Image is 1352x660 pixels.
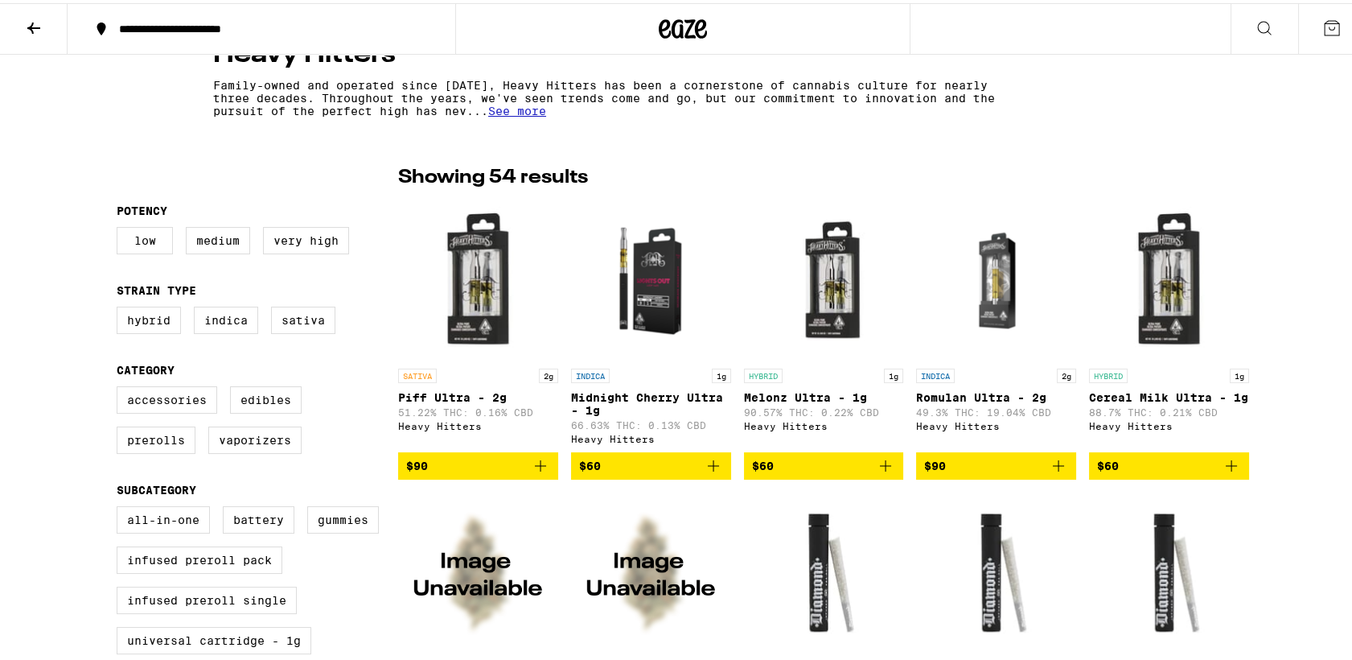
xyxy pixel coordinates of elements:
label: Vaporizers [208,423,302,451]
img: Heavy Hitters - Fig Bar Infused - 1g [744,489,904,650]
img: Heavy Hitters - Hardcore OG Diamond Infused - 1g [398,489,558,650]
span: $90 [924,456,946,469]
span: $90 [406,456,428,469]
a: Open page for Cereal Milk Ultra - 1g from Heavy Hitters [1089,196,1249,449]
span: $60 [752,456,774,469]
img: Heavy Hitters - Blue Dream AIO - 0.3g [571,489,731,650]
button: Add to bag [1089,449,1249,476]
p: Cereal Milk Ultra - 1g [1089,388,1249,401]
a: Open page for Melonz Ultra - 1g from Heavy Hitters [744,196,904,449]
div: Heavy Hitters [1089,418,1249,428]
p: Romulan Ultra - 2g [916,388,1076,401]
label: Infused Preroll Pack [117,543,282,571]
label: Edibles [230,383,302,410]
legend: Potency [117,201,167,214]
legend: Strain Type [117,281,196,294]
p: INDICA [571,365,610,380]
p: INDICA [916,365,955,380]
label: Very High [263,224,349,251]
img: Heavy Hitters - Romulan Ultra - 2g [916,196,1076,357]
button: Add to bag [571,449,731,476]
button: Add to bag [744,449,904,476]
label: Universal Cartridge - 1g [117,624,311,651]
p: 51.22% THC: 0.16% CBD [398,404,558,415]
legend: Category [117,361,175,373]
p: 49.3% THC: 19.04% CBD [916,404,1076,415]
p: HYBRID [744,365,783,380]
button: Add to bag [398,449,558,476]
img: Heavy Hitters - Melonz Ultra - 1g [744,196,904,357]
legend: Subcategory [117,481,196,493]
h4: Heavy Hitters [213,39,1153,64]
img: Heavy Hitters - Cereal Milk Ultra - 1g [1089,196,1249,357]
label: Accessories [117,383,217,410]
label: Battery [223,503,294,530]
span: $60 [1097,456,1119,469]
span: See more [488,101,546,114]
div: Heavy Hitters [571,431,731,441]
label: Gummies [307,503,379,530]
p: 1g [712,365,731,380]
p: 2g [539,365,558,380]
a: Open page for Midnight Cherry Ultra - 1g from Heavy Hitters [571,196,731,449]
label: Indica [194,303,258,331]
p: Piff Ultra - 2g [398,388,558,401]
label: Sativa [271,303,335,331]
img: Heavy Hitters - Mimosa Cookies Diamond Infused - 1g [916,489,1076,650]
span: $60 [579,456,601,469]
div: Heavy Hitters [916,418,1076,428]
p: 66.63% THC: 0.13% CBD [571,417,731,427]
div: Heavy Hitters [744,418,904,428]
span: Hi. Need any help? [10,11,116,24]
label: Hybrid [117,303,181,331]
p: 2g [1057,365,1076,380]
a: Open page for Romulan Ultra - 2g from Heavy Hitters [916,196,1076,449]
p: SATIVA [398,365,437,380]
label: Low [117,224,173,251]
img: Heavy Hitters - Zoap Infused - 1g [1089,489,1249,650]
p: Midnight Cherry Ultra - 1g [571,388,731,414]
div: Heavy Hitters [398,418,558,428]
a: Open page for Piff Ultra - 2g from Heavy Hitters [398,196,558,449]
label: All-In-One [117,503,210,530]
p: Showing 54 results [398,161,588,188]
label: Infused Preroll Single [117,584,297,611]
img: Heavy Hitters - Piff Ultra - 2g [398,196,558,357]
label: Medium [186,224,250,251]
p: Family-owned and operated since [DATE], Heavy Hitters has been a cornerstone of cannabis culture ... [213,76,1011,114]
p: 90.57% THC: 0.22% CBD [744,404,904,415]
p: Melonz Ultra - 1g [744,388,904,401]
button: Add to bag [916,449,1076,476]
label: Prerolls [117,423,195,451]
p: 88.7% THC: 0.21% CBD [1089,404,1249,415]
img: Heavy Hitters - Midnight Cherry Ultra - 1g [571,196,731,357]
p: 1g [1230,365,1249,380]
p: HYBRID [1089,365,1128,380]
p: 1g [884,365,903,380]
